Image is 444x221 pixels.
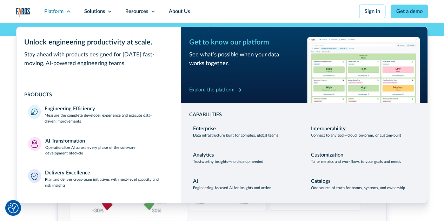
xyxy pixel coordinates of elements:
a: CatalogsOne source of truth for teams, systems, and ownership [307,174,420,195]
div: Customization [311,151,343,159]
p: Connect to any tool—cloud, on-prem, or custom-built [311,133,401,139]
a: EnterpriseData infrastructure built for complex, global teams [189,121,301,142]
div: CAPABILITIES [189,111,420,119]
p: Measure the complete developer experience and execute data-driven improvements [45,113,170,124]
img: Logo of the analytics and reporting company Faros. [16,8,30,17]
div: Analytics [193,151,213,159]
p: Data infrastructure built for complex, global teams [193,133,278,139]
a: Delivery ExcellencePlan and deliver cross-team initiatives with next-level capacity and risk insi... [24,165,173,192]
p: Operationalize AI across every phase of the software development lifecycle [45,145,170,157]
div: Resources [125,8,148,15]
button: Cookie Settings [8,203,19,213]
a: Get a demo [391,5,428,18]
div: Get to know our platform [189,37,301,48]
div: AI [193,178,198,185]
p: One source of truth for teams, systems, and ownership [311,185,405,191]
div: Solutions [84,8,105,15]
a: AIEngineering-focused AI for insights and action [189,174,301,195]
a: Sign in [359,5,385,18]
div: Explore the platform [189,86,234,94]
div: Platform [44,8,64,15]
p: Plan and deliver cross-team initiatives with next-level capacity and risk insights [45,177,170,188]
a: Engineering EfficiencyMeasure the complete developer experience and execute data-driven improvements [24,101,173,128]
nav: Platform [16,23,428,203]
a: AnalyticsTrustworthy insights—no cleanup needed [189,147,301,168]
div: Delivery Excellence [45,169,90,177]
a: CustomizationTailor metrics and workflows to your goals and needs [307,147,420,168]
div: Stay ahead with products designed for [DATE] fast-moving, AI-powered engineering teams. [24,50,173,68]
div: Engineering Efficiency [45,105,95,113]
img: Workflow productivity trends heatmap chart [307,37,420,103]
a: AI TransformationOperationalize AI across every phase of the software development lifecycle [24,133,173,160]
p: Trustworthy insights—no cleanup needed [193,159,263,165]
p: Tailor metrics and workflows to your goals and needs [311,159,401,165]
img: Revisit consent button [8,203,19,213]
div: Interoperability [311,125,346,133]
a: home [16,8,30,17]
div: Enterprise [193,125,216,133]
div: See what’s possible when your data works together. [189,50,301,68]
a: Explore the platform [189,85,242,95]
div: AI Transformation [45,137,85,145]
div: Unlock engineering productivity at scale. [24,37,173,48]
a: InteroperabilityConnect to any tool—cloud, on-prem, or custom-built [307,121,420,142]
div: PRODUCTS [24,91,173,99]
p: Engineering-focused AI for insights and action [193,185,271,191]
div: Catalogs [311,178,330,185]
